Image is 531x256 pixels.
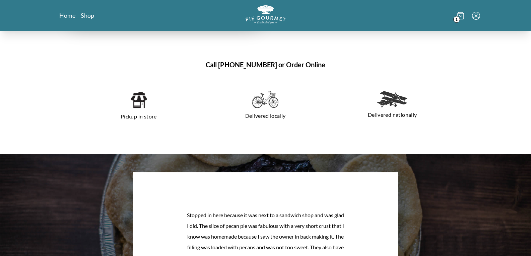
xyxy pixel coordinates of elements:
button: Menu [472,12,480,20]
p: Pickup in store [83,111,194,122]
img: logo [246,5,286,24]
img: pickup in store [130,91,147,109]
span: 1 [453,16,460,23]
img: delivered nationally [377,91,407,107]
p: Delivered nationally [337,109,448,120]
a: Home [59,11,75,19]
a: Logo [246,5,286,26]
a: Shop [81,11,94,19]
img: delivered locally [252,91,278,108]
h1: Call [PHONE_NUMBER] or Order Online [67,60,464,70]
p: Delivered locally [210,110,321,121]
